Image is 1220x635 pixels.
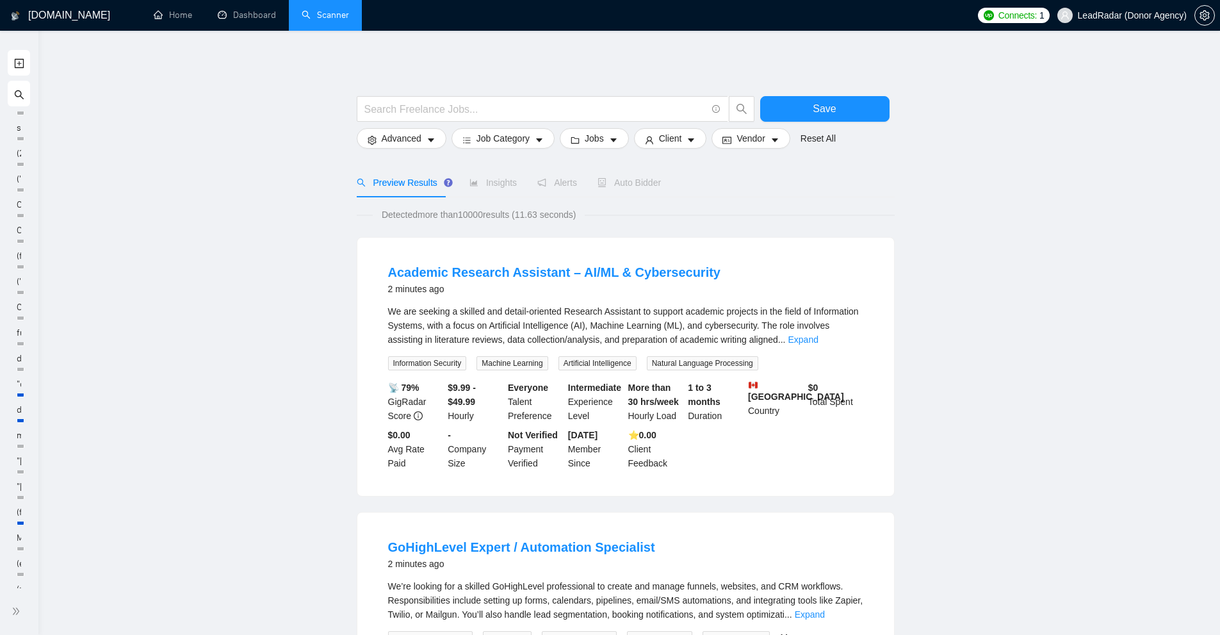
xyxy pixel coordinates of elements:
span: Natural Language Processing [647,356,758,370]
a: Reset All [801,131,836,145]
span: idcard [722,135,731,145]
li: Copy of ("Power BI" | "Power [8,188,30,214]
span: Alerts [537,177,577,188]
b: 📡 79% [388,383,419,393]
b: $9.99 - $49.99 [448,383,476,407]
span: search [729,103,754,115]
button: folderJobscaret-down [560,128,629,149]
b: Not Verified [508,430,558,440]
b: Intermediate [568,383,621,393]
div: Hourly [445,381,505,423]
li: (email | "e mail" | [8,547,30,573]
li: (facebook | "face bo [8,496,30,522]
b: [GEOGRAPHIC_DATA] [748,381,844,402]
a: design ossystem [17,346,21,372]
span: caret-down [687,135,695,145]
li: "ASP.NET" | ".NET" | [8,470,30,496]
button: barsJob Categorycaret-down [451,128,555,149]
iframe: Intercom live chat [1176,591,1207,622]
span: bars [462,135,471,145]
span: Insights [469,177,517,188]
button: setting [1194,5,1215,26]
div: 2 minutes ago [388,556,655,572]
button: search [729,96,754,122]
a: (email | "e mail" | [17,551,21,577]
a: "[DOMAIN_NAME]" | ".NET" | [17,449,21,474]
a: marketing [17,423,21,449]
li: ("Power BI" | "Power [8,163,30,188]
div: Talent Preference [505,381,565,423]
input: Search Freelance Jobs... [364,101,706,117]
li: design ossystem [8,342,30,368]
a: Copy of wrong mix | few keywords [17,218,21,243]
span: user [645,135,654,145]
li: design ossystem - CSM call [8,393,30,419]
div: Payment Verified [505,428,565,470]
span: Job Category [476,131,530,145]
span: setting [1195,10,1214,21]
span: caret-down [609,135,618,145]
li: Copy of ("Power BI" | "Power BI/" | "Power BI-" | "/Power BI" | "Power BI," | "Power BI." | power... [8,291,30,317]
a: dashboardDashboard [218,10,276,21]
span: setting [368,135,377,145]
div: Country [745,381,806,423]
span: double-right [12,605,24,618]
b: ⭐️ 0.00 [628,430,656,440]
button: userClientcaret-down [634,128,707,149]
li: "ASP.NET" | ".NET" | [8,445,30,470]
li: My Scanner [8,522,30,547]
span: ... [785,609,792,620]
a: (2D | "2-d" | "2 d") [17,141,21,167]
img: logo [11,6,20,26]
div: Avg Rate Paid [386,428,446,470]
button: Save [760,96,890,122]
span: area-chart [469,178,478,187]
a: "[DOMAIN_NAME]" | ".NET" | [17,474,21,500]
img: 🇨🇦 [749,381,758,390]
div: Tooltip anchor [443,177,454,188]
div: Member Since [565,428,626,470]
span: 1 [1039,8,1045,22]
div: Experience Level [565,381,626,423]
span: caret-down [535,135,544,145]
li: full-stack ossystem [8,317,30,342]
div: We are seeking a skilled and detail-oriented Research Assistant to support academic projects in t... [388,304,863,347]
li: Copy of wrong mix | few keywords [8,214,30,240]
a: My Scanner [17,525,21,551]
span: Jobs [585,131,604,145]
a: Academic Research Assistant – AI/ML & Cybersecurity [388,265,720,279]
span: robot [598,178,606,187]
span: Detected more than 10000 results (11.63 seconds) [373,208,585,222]
span: Client [659,131,682,145]
button: settingAdvancedcaret-down [357,128,446,149]
b: More than 30 hrs/week [628,383,679,407]
span: caret-down [427,135,435,145]
span: Preview Results [357,177,449,188]
b: $0.00 [388,430,411,440]
span: caret-down [770,135,779,145]
a: GoHighLevel Expert / Automation Specialist [388,540,655,554]
a: Copy of ("Power BI" | "Power [17,192,21,218]
span: notification [537,178,546,187]
span: ... [778,334,786,345]
a: homeHome [154,10,192,21]
button: idcardVendorcaret-down [712,128,790,149]
a: Expand [795,609,825,620]
b: 1 to 3 months [688,383,720,407]
span: search [14,81,24,107]
div: Hourly Load [626,381,686,423]
b: $ 0 [808,383,818,393]
a: (facebook | "face [PERSON_NAME] [17,500,21,525]
a: "data visualization" [17,372,21,397]
li: New Scanner [8,50,30,76]
span: folder [571,135,580,145]
span: Machine Learning [476,356,548,370]
li: "data visualization" [8,368,30,393]
span: user [1061,11,1070,20]
div: Company Size [445,428,505,470]
b: Everyone [508,383,548,393]
a: setting [1194,10,1215,21]
span: Advanced [382,131,421,145]
div: Total Spent [806,381,866,423]
img: upwork-logo.png [984,10,994,21]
